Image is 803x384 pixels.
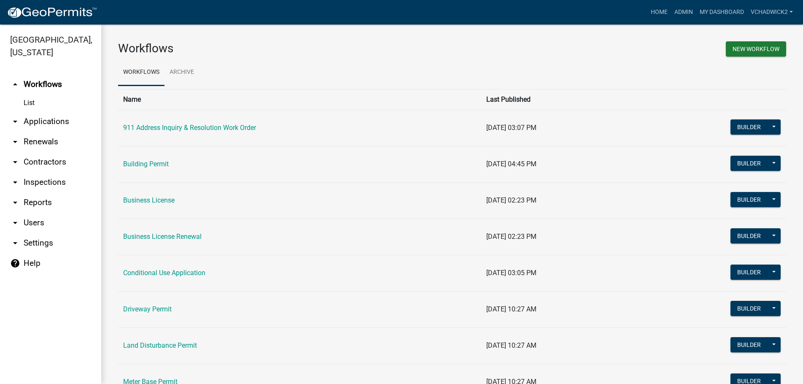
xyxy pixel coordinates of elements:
span: [DATE] 03:05 PM [486,269,536,277]
button: Builder [730,337,768,352]
i: arrow_drop_up [10,79,20,89]
button: Builder [730,156,768,171]
a: Business License [123,196,175,204]
span: [DATE] 02:23 PM [486,233,536,241]
a: Workflows [118,59,164,86]
a: Land Disturbance Permit [123,341,197,349]
a: My Dashboard [696,4,747,20]
i: arrow_drop_down [10,137,20,147]
a: Archive [164,59,199,86]
i: arrow_drop_down [10,197,20,208]
i: arrow_drop_down [10,116,20,127]
i: help [10,258,20,268]
a: Building Permit [123,160,169,168]
a: VChadwick2 [747,4,796,20]
button: Builder [730,119,768,135]
h3: Workflows [118,41,446,56]
span: [DATE] 03:07 PM [486,124,536,132]
i: arrow_drop_down [10,238,20,248]
span: [DATE] 04:45 PM [486,160,536,168]
i: arrow_drop_down [10,157,20,167]
th: Name [118,89,481,110]
i: arrow_drop_down [10,218,20,228]
button: Builder [730,228,768,243]
button: Builder [730,265,768,280]
span: [DATE] 10:27 AM [486,341,536,349]
a: Driveway Permit [123,305,172,313]
span: [DATE] 02:23 PM [486,196,536,204]
th: Last Published [481,89,633,110]
a: 911 Address Inquiry & Resolution Work Order [123,124,256,132]
button: New Workflow [726,41,786,57]
a: Business License Renewal [123,233,202,241]
a: Conditional Use Application [123,269,205,277]
i: arrow_drop_down [10,177,20,187]
span: [DATE] 10:27 AM [486,305,536,313]
a: Admin [671,4,696,20]
button: Builder [730,192,768,207]
a: Home [647,4,671,20]
button: Builder [730,301,768,316]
